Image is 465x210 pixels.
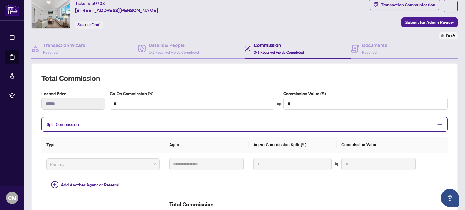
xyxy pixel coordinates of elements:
span: Add Another Agent or Referral [61,182,120,188]
span: ellipsis [449,4,453,8]
span: Required [43,50,58,55]
button: Submit for Admin Review [401,17,458,27]
span: swap [334,162,338,166]
h2: Total Commission [41,73,448,83]
img: logo [5,5,19,16]
h2: - [341,200,416,209]
span: Primary [50,160,156,169]
span: 50738 [91,1,105,6]
th: Agent Commission Split (%) [249,137,337,153]
span: CM [8,194,16,202]
h4: Documents [362,41,387,49]
h4: Details & People [149,41,199,49]
span: Submit for Admin Review [405,18,454,27]
div: Status: [75,21,103,29]
span: plus-circle [51,181,58,188]
span: 2/2 Required Fields Completed [149,50,199,55]
th: Commission Value [337,137,420,153]
th: Type [41,137,164,153]
span: minus [437,122,443,127]
button: Open asap [441,189,459,207]
span: Draft [446,32,455,39]
h4: Commission [254,41,304,49]
span: swap [277,102,281,106]
label: Commission Value ($) [283,90,448,97]
div: Split Commission [41,117,448,132]
h2: - [253,200,332,209]
h2: Total Commission [169,200,243,209]
button: Add Another Agent or Referral [46,180,124,190]
span: Split Commission [47,122,79,127]
span: [STREET_ADDRESS][PERSON_NAME] [75,7,158,14]
span: Required [362,50,377,55]
span: 0/1 Required Fields Completed [254,50,304,55]
label: Co-Op Commission (%) [110,90,274,97]
span: Draft [91,22,101,27]
th: Agent [164,137,248,153]
h4: Transaction Wizard [43,41,86,49]
label: Leased Price [41,90,105,97]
